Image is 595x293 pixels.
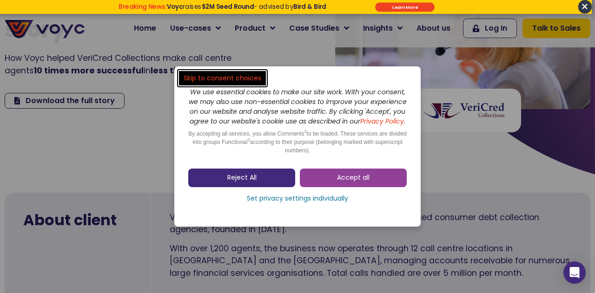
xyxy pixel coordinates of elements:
span: By accepting all services, you allow Comments to be loaded. These services are divided into group... [188,130,407,154]
sup: 2 [247,137,250,142]
a: Set privacy settings individually [188,192,407,206]
sup: 2 [304,129,307,134]
span: Accept all [337,173,370,182]
i: We use essential cookies to make our site work. With your consent, we may also use non-essential ... [189,87,407,126]
a: Reject All [188,169,295,187]
span: Set privacy settings individually [247,194,348,203]
a: Privacy Policy [360,117,404,126]
a: Skip to consent choices [179,71,266,85]
a: Accept all [300,169,407,187]
span: Reject All [227,173,257,182]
